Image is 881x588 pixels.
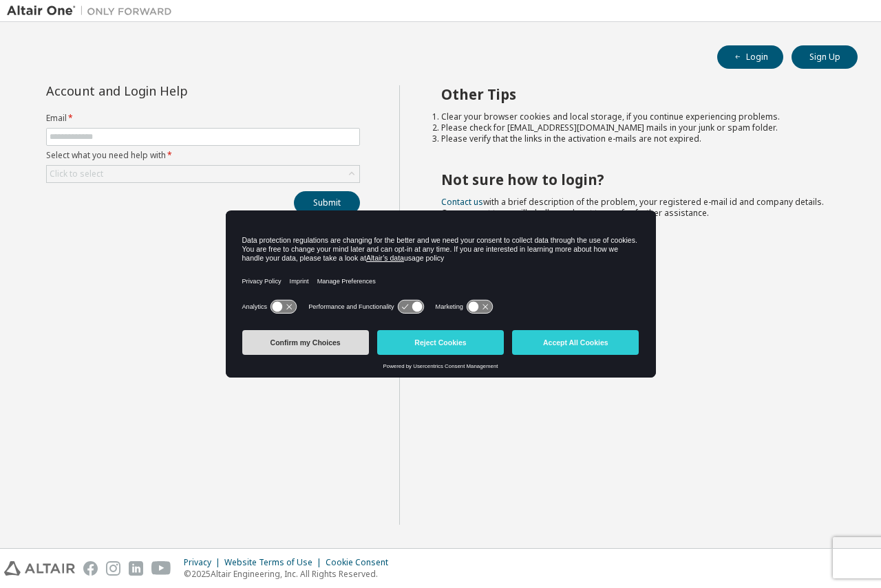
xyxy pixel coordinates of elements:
[7,4,179,18] img: Altair One
[184,557,224,568] div: Privacy
[441,122,834,133] li: Please check for [EMAIL_ADDRESS][DOMAIN_NAME] mails in your junk or spam folder.
[792,45,858,69] button: Sign Up
[46,150,360,161] label: Select what you need help with
[151,561,171,576] img: youtube.svg
[294,191,360,215] button: Submit
[46,85,297,96] div: Account and Login Help
[441,196,824,219] span: with a brief description of the problem, your registered e-mail id and company details. Our suppo...
[129,561,143,576] img: linkedin.svg
[441,85,834,103] h2: Other Tips
[4,561,75,576] img: altair_logo.svg
[47,166,359,182] div: Click to select
[717,45,783,69] button: Login
[441,111,834,122] li: Clear your browser cookies and local storage, if you continue experiencing problems.
[184,568,396,580] p: © 2025 Altair Engineering, Inc. All Rights Reserved.
[326,557,396,568] div: Cookie Consent
[224,557,326,568] div: Website Terms of Use
[441,196,483,208] a: Contact us
[50,168,103,179] div: Click to select
[441,171,834,188] h2: Not sure how to login?
[441,133,834,144] li: Please verify that the links in the activation e-mails are not expired.
[83,561,98,576] img: facebook.svg
[106,561,120,576] img: instagram.svg
[46,113,360,124] label: Email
